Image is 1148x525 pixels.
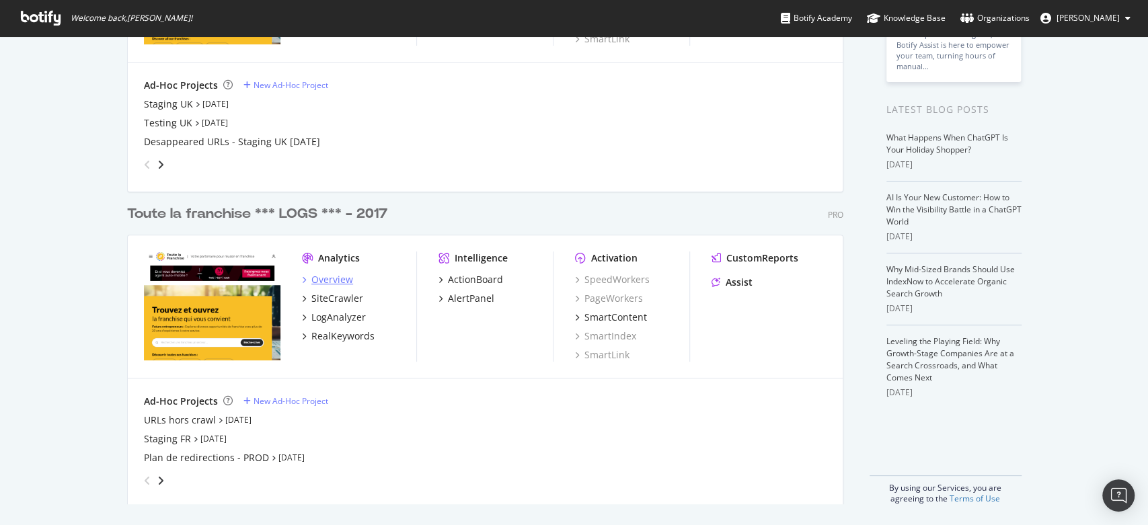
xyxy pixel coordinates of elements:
[575,311,647,324] a: SmartContent
[438,273,503,286] a: ActionBoard
[311,292,363,305] div: SiteCrawler
[448,273,503,286] div: ActionBoard
[278,452,305,463] a: [DATE]
[886,102,1022,117] div: Latest Blog Posts
[575,273,650,286] a: SpeedWorkers
[156,474,165,487] div: angle-right
[200,433,227,444] a: [DATE]
[243,395,328,407] a: New Ad-Hoc Project
[584,311,647,324] div: SmartContent
[886,132,1008,155] a: What Happens When ChatGPT Is Your Holiday Shopper?
[202,98,229,110] a: [DATE]
[144,432,191,446] a: Staging FR
[311,311,366,324] div: LogAnalyzer
[886,302,1022,315] div: [DATE]
[144,451,269,465] a: Plan de redirections - PROD
[886,231,1022,243] div: [DATE]
[144,116,192,130] a: Testing UK
[71,13,192,24] span: Welcome back, [PERSON_NAME] !
[139,154,156,175] div: angle-left
[726,251,798,265] div: CustomReports
[144,395,218,408] div: Ad-Hoc Projects
[712,251,798,265] a: CustomReports
[127,204,387,224] div: Toute la franchise *** LOGS *** - 2017
[311,329,375,343] div: RealKeywords
[950,493,1000,504] a: Terms of Use
[156,158,165,171] div: angle-right
[144,135,320,149] a: Desappeared URLs - Staging UK [DATE]
[438,292,494,305] a: AlertPanel
[886,159,1022,171] div: [DATE]
[886,335,1014,383] a: Leveling the Playing Field: Why Growth-Stage Companies Are at a Search Crossroads, and What Comes...
[243,79,328,91] a: New Ad-Hoc Project
[575,32,629,46] a: SmartLink
[127,204,393,224] a: Toute la franchise *** LOGS *** - 2017
[302,311,366,324] a: LogAnalyzer
[575,348,629,362] a: SmartLink
[302,329,375,343] a: RealKeywords
[302,292,363,305] a: SiteCrawler
[591,251,638,265] div: Activation
[726,276,753,289] div: Assist
[302,273,353,286] a: Overview
[886,264,1015,299] a: Why Mid-Sized Brands Should Use IndexNow to Accelerate Organic Search Growth
[781,11,852,25] div: Botify Academy
[712,276,753,289] a: Assist
[867,11,946,25] div: Knowledge Base
[455,251,508,265] div: Intelligence
[575,329,636,343] a: SmartIndex
[960,11,1030,25] div: Organizations
[1030,7,1141,29] button: [PERSON_NAME]
[202,117,228,128] a: [DATE]
[886,192,1022,227] a: AI Is Your New Customer: How to Win the Visibility Battle in a ChatGPT World
[896,29,1011,72] div: With its powerful AI agents, Botify Assist is here to empower your team, turning hours of manual…
[144,251,280,360] img: toute-la-franchise.com
[144,413,216,427] a: URLs hors crawl
[139,470,156,491] div: angle-left
[448,292,494,305] div: AlertPanel
[144,97,193,111] a: Staging UK
[1057,12,1120,24] span: Gwendoline Barreau
[225,414,252,426] a: [DATE]
[870,475,1022,504] div: By using our Services, you are agreeing to the
[1102,479,1135,512] div: Open Intercom Messenger
[828,209,843,220] div: Pro
[254,79,328,91] div: New Ad-Hoc Project
[886,387,1022,399] div: [DATE]
[144,79,218,92] div: Ad-Hoc Projects
[318,251,360,265] div: Analytics
[254,395,328,407] div: New Ad-Hoc Project
[575,292,643,305] a: PageWorkers
[311,273,353,286] div: Overview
